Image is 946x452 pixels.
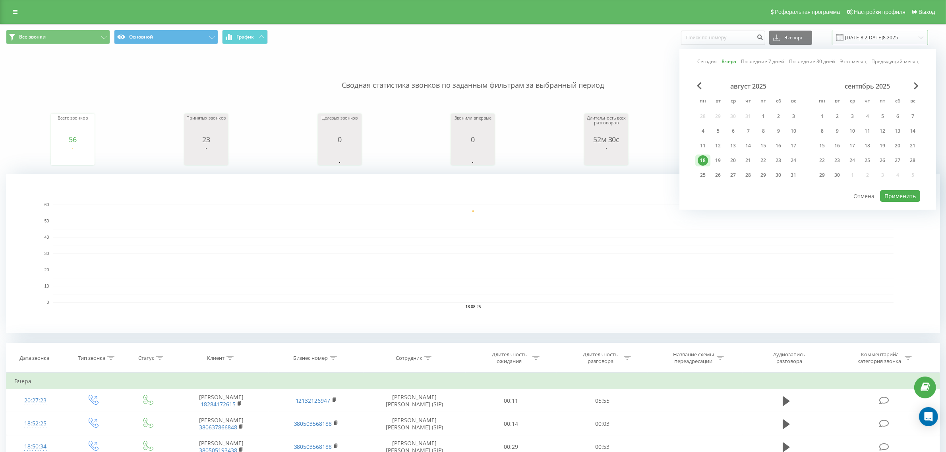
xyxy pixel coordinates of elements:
button: Отмена [849,190,879,202]
div: вт 19 авг. 2025 г. [710,155,725,166]
div: ср 17 сент. 2025 г. [845,140,860,152]
div: 26 [877,155,888,166]
div: сентябрь 2025 [814,82,920,90]
div: 26 [713,170,723,180]
div: сб 2 авг. 2025 г. [771,110,786,122]
div: 17 [788,141,799,151]
div: 18:52:25 [14,416,56,431]
div: 23 [773,155,783,166]
div: Комментарий/категория звонка [856,351,903,365]
div: вс 7 сент. 2025 г. [905,110,920,122]
div: 10 [847,126,857,136]
div: 18 [862,141,872,151]
button: Основной [114,30,218,44]
div: 4 [862,111,872,122]
div: пт 29 авг. 2025 г. [756,169,771,181]
div: пн 22 сент. 2025 г. [814,155,830,166]
abbr: четверг [861,96,873,108]
div: 19 [877,141,888,151]
abbr: воскресенье [787,96,799,108]
div: Open Intercom Messenger [919,407,938,426]
div: чт 25 сент. 2025 г. [860,155,875,166]
svg: A chart. [453,143,493,167]
div: 20 [728,155,738,166]
div: ср 6 авг. 2025 г. [725,125,741,137]
div: A chart. [186,143,226,167]
td: 00:03 [557,412,648,435]
abbr: среда [727,96,739,108]
a: 380503568188 [294,443,332,450]
td: [PERSON_NAME] [PERSON_NAME] (SIP) [364,389,466,412]
abbr: пятница [876,96,888,108]
span: Next Month [914,82,919,89]
div: вс 31 авг. 2025 г. [786,169,801,181]
text: 30 [44,251,49,256]
div: ср 10 сент. 2025 г. [845,125,860,137]
div: 30 [832,170,842,180]
div: 25 [698,170,708,180]
td: [PERSON_NAME] [174,389,269,412]
div: Название схемы переадресации [672,351,715,365]
abbr: пятница [757,96,769,108]
div: сб 13 сент. 2025 г. [890,125,905,137]
button: Экспорт [769,31,812,45]
div: ср 3 сент. 2025 г. [845,110,860,122]
div: вс 10 авг. 2025 г. [786,125,801,137]
text: 40 [44,235,49,240]
abbr: среда [846,96,858,108]
abbr: вторник [831,96,843,108]
div: чт 14 авг. 2025 г. [741,140,756,152]
div: вс 21 сент. 2025 г. [905,140,920,152]
div: Бизнес номер [293,355,328,361]
div: 29 [817,170,827,180]
div: 30 [773,170,783,180]
a: 18284172615 [201,400,236,408]
div: 5 [713,126,723,136]
div: пн 25 авг. 2025 г. [695,169,710,181]
div: вс 14 сент. 2025 г. [905,125,920,137]
div: 24 [847,155,857,166]
td: [PERSON_NAME] [PERSON_NAME] (SIP) [364,412,466,435]
div: вт 12 авг. 2025 г. [710,140,725,152]
div: 7 [743,126,753,136]
abbr: понедельник [697,96,709,108]
div: вт 30 сент. 2025 г. [830,169,845,181]
abbr: понедельник [816,96,828,108]
div: вс 17 авг. 2025 г. [786,140,801,152]
div: 20:27:23 [14,393,56,408]
div: 23 [832,155,842,166]
div: 24 [788,155,799,166]
div: Статус [138,355,154,361]
div: вт 23 сент. 2025 г. [830,155,845,166]
div: 5 [877,111,888,122]
div: чт 11 сент. 2025 г. [860,125,875,137]
svg: A chart. [6,174,940,333]
div: 6 [892,111,903,122]
td: Вчера [6,373,940,389]
div: пт 12 сент. 2025 г. [875,125,890,137]
svg: A chart. [53,143,93,167]
div: вт 5 авг. 2025 г. [710,125,725,137]
text: 20 [44,268,49,272]
abbr: суббота [892,96,903,108]
div: чт 18 сент. 2025 г. [860,140,875,152]
a: Вчера [722,58,736,65]
div: вт 26 авг. 2025 г. [710,169,725,181]
a: Этот месяц [840,58,867,65]
div: чт 28 авг. 2025 г. [741,169,756,181]
svg: A chart. [320,143,360,167]
div: 29 [758,170,768,180]
div: 31 [788,170,799,180]
div: сб 27 сент. 2025 г. [890,155,905,166]
a: Сегодня [697,58,717,65]
div: пн 18 авг. 2025 г. [695,155,710,166]
abbr: воскресенье [907,96,919,108]
div: пт 22 авг. 2025 г. [756,155,771,166]
button: График [222,30,268,44]
div: 12 [877,126,888,136]
div: 11 [862,126,872,136]
span: Previous Month [697,82,702,89]
div: 22 [758,155,768,166]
